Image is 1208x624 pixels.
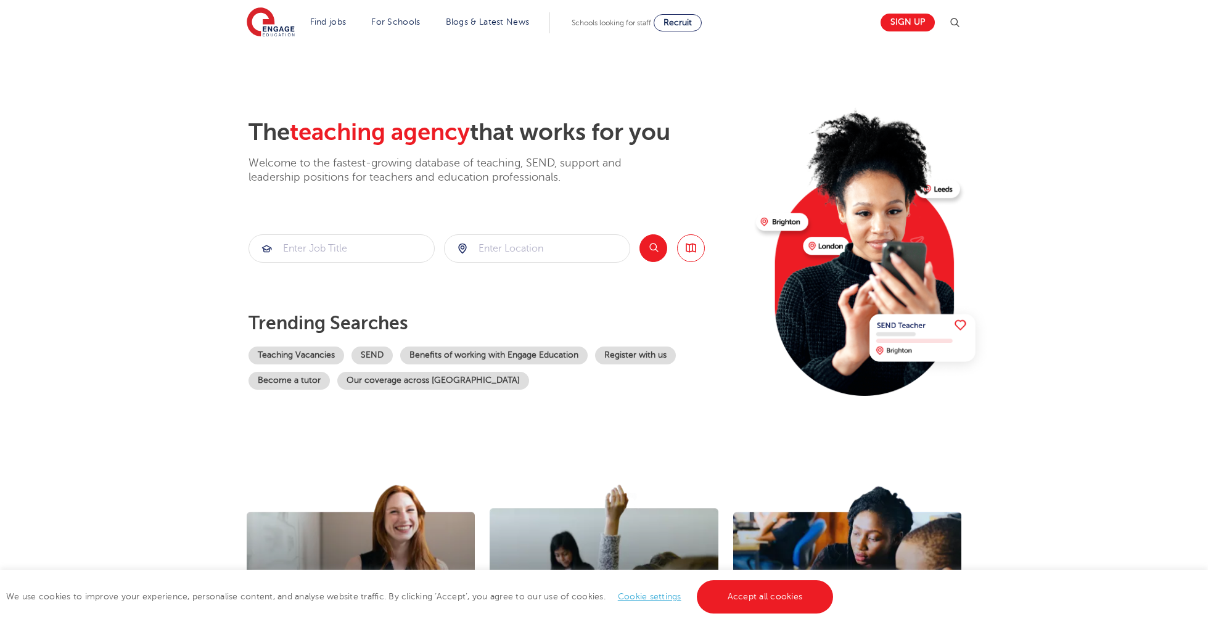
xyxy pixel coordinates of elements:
span: Recruit [664,18,692,27]
a: Register with us [595,347,676,364]
a: Blogs & Latest News [446,17,530,27]
a: Benefits of working with Engage Education [400,347,588,364]
input: Submit [249,235,434,262]
h2: The that works for you [249,118,746,147]
a: SEND [351,347,393,364]
img: Engage Education [247,7,295,38]
p: Trending searches [249,312,746,334]
a: For Schools [371,17,420,27]
a: Sign up [881,14,935,31]
a: Recruit [654,14,702,31]
p: Welcome to the fastest-growing database of teaching, SEND, support and leadership positions for t... [249,156,655,185]
span: We use cookies to improve your experience, personalise content, and analyse website traffic. By c... [6,592,836,601]
a: Teaching Vacancies [249,347,344,364]
a: Cookie settings [618,592,681,601]
span: Schools looking for staff [572,18,651,27]
a: Find jobs [310,17,347,27]
a: Become a tutor [249,372,330,390]
span: teaching agency [290,119,470,146]
input: Submit [445,235,630,262]
div: Submit [249,234,435,263]
button: Search [639,234,667,262]
div: Submit [444,234,630,263]
a: Accept all cookies [697,580,834,614]
a: Our coverage across [GEOGRAPHIC_DATA] [337,372,529,390]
